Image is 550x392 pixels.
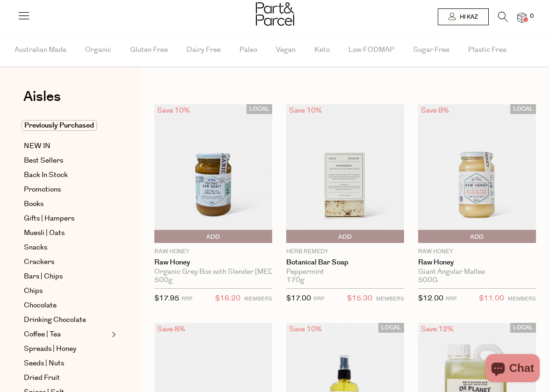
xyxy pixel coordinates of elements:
a: Gifts | Hampers [24,213,109,224]
span: Drinking Chocolate [24,314,86,326]
span: 170g [286,276,304,285]
a: Aisles [23,90,61,113]
button: Sold Out [418,230,536,243]
small: MEMBERS [376,295,404,302]
small: RRP [181,295,192,302]
span: $16.20 [215,292,240,305]
div: Save 12% [418,323,456,335]
span: LOCAL [510,104,536,114]
span: Australian Made [14,34,66,66]
span: Dried Fruit [24,372,60,384]
p: Herb Remedy [286,248,404,256]
a: Raw Honey [418,258,536,267]
a: Dried Fruit [24,372,109,384]
span: Sugar Free [413,34,449,66]
span: Coffee | Tea [24,329,61,340]
span: LOCAL [378,323,404,333]
span: Bars | Chips [24,271,63,282]
a: Drinking Chocolate [24,314,109,326]
span: $17.00 [286,293,311,303]
a: Snacks [24,242,109,253]
div: Save 10% [286,104,325,117]
small: RRP [446,295,456,302]
a: Spreads | Honey [24,343,109,355]
button: Add To Parcel [154,230,272,243]
span: Chocolate [24,300,57,311]
a: Back In Stock [24,170,109,181]
a: Seeds | Nuts [24,358,109,369]
div: Save 8% [154,323,188,335]
img: Raw Honey [418,104,536,243]
a: Chips [24,285,109,297]
a: Promotions [24,184,109,195]
span: 0 [528,12,536,21]
a: NEW IN [24,141,109,152]
span: Low FODMAP [348,34,394,66]
span: Spreads | Honey [24,343,76,355]
span: Dairy Free [187,34,221,66]
span: Best Sellers [24,155,63,166]
span: Back In Stock [24,170,68,181]
a: Previously Purchased [24,120,109,131]
span: Books [24,199,43,210]
p: Raw Honey [418,248,536,256]
span: Aisles [23,86,61,107]
span: Plastic Free [468,34,507,66]
span: Seeds | Nuts [24,358,64,369]
span: Vegan [276,34,296,66]
a: Raw Honey [154,258,272,267]
span: Snacks [24,242,47,253]
a: Crackers [24,257,109,268]
span: 500G [418,276,438,285]
span: Gifts | Hampers [24,213,74,224]
span: Gluten Free [130,34,168,66]
div: Peppermint [286,268,404,276]
img: Raw Honey [154,104,272,243]
span: $15.30 [347,292,372,305]
a: Botanical Bar Soap [286,258,404,267]
a: Hi kaz [438,8,489,25]
a: Books [24,199,109,210]
span: LOCAL [246,104,272,114]
a: Bars | Chips [24,271,109,282]
small: MEMBERS [508,295,536,302]
span: Muesli | Oats [24,228,65,239]
small: RRP [313,295,324,302]
span: Chips [24,285,43,297]
span: LOCAL [510,323,536,333]
span: Organic [85,34,111,66]
div: Save 10% [286,323,325,335]
a: Best Sellers [24,155,109,166]
div: Save 8% [418,104,452,117]
span: Keto [314,34,330,66]
a: Muesli | Oats [24,228,109,239]
p: Raw Honey [154,248,272,256]
span: NEW IN [24,141,51,152]
div: Organic Grey Box with Slender [MEDICAL_DATA] [154,268,272,276]
span: Hi kaz [457,13,478,21]
img: Part&Parcel [256,2,294,26]
div: Save 10% [154,104,193,117]
img: Botanical Bar Soap [286,104,404,243]
span: $11.00 [479,292,504,305]
a: 0 [517,13,527,22]
span: Previously Purchased [22,120,97,131]
span: Promotions [24,184,61,195]
span: $12.00 [418,293,443,303]
span: Crackers [24,257,54,268]
button: Expand/Collapse Coffee | Tea [109,329,116,340]
small: MEMBERS [244,295,272,302]
inbox-online-store-chat: Shopify online store chat [483,354,543,385]
span: 500g [154,276,173,285]
div: Giant Angular Mallee [418,268,536,276]
a: Coffee | Tea [24,329,109,340]
span: $17.95 [154,293,179,303]
span: Paleo [239,34,257,66]
button: Add To Parcel [286,230,404,243]
a: Chocolate [24,300,109,311]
